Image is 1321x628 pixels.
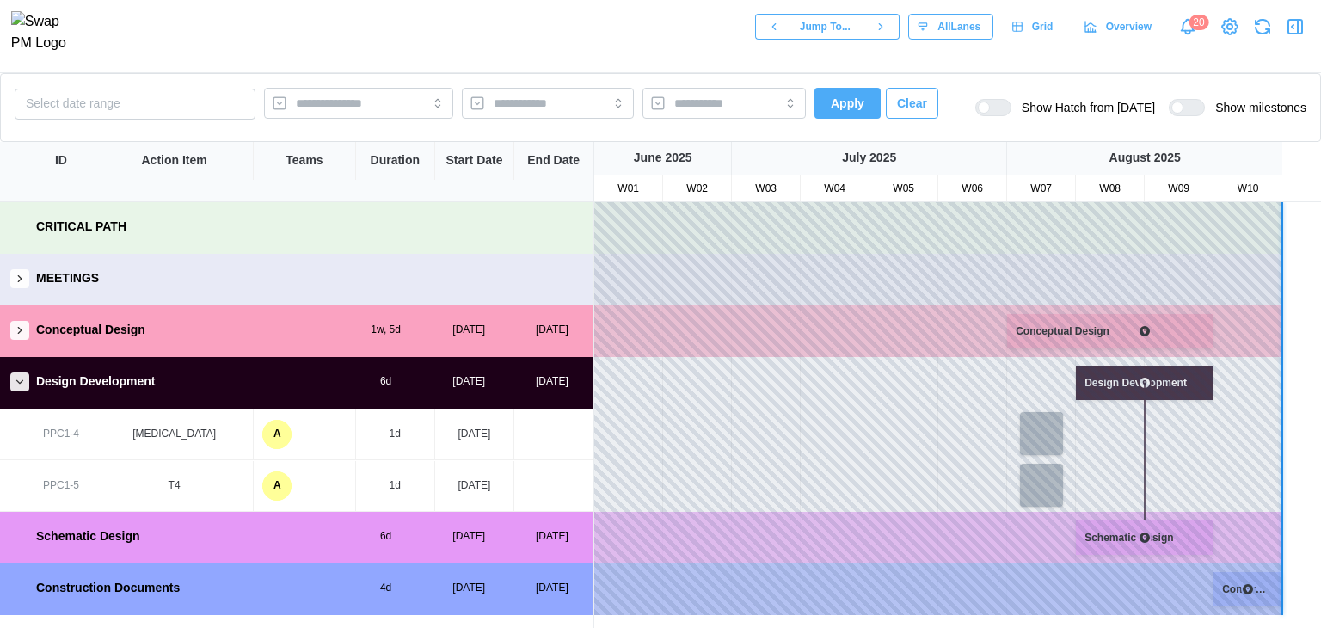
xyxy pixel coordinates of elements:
[1007,149,1282,168] div: August 2025
[886,88,938,119] button: Clear
[1106,15,1152,39] span: Overview
[800,15,851,39] span: Jump To...
[897,89,927,118] span: Clear
[732,181,800,197] div: W03
[1007,181,1075,197] div: W07
[390,477,401,494] div: 1d
[511,373,594,390] div: [DATE]
[371,151,421,170] div: Duration
[427,528,511,545] div: [DATE]
[262,420,292,449] div: A
[427,322,511,338] div: [DATE]
[458,426,491,442] div: [DATE]
[344,528,427,545] div: 6d
[1215,582,1281,598] div: Construction Documents
[1189,15,1208,30] div: 20
[1283,15,1307,39] button: Open Drawer
[594,149,731,168] div: June 2025
[344,322,427,338] div: 1w, 5d
[36,372,155,391] div: Design Development
[511,528,594,545] div: [DATE]
[1078,375,1201,391] div: Design Development
[1250,15,1275,39] button: Refresh Grid
[1173,12,1202,41] a: Notifications
[55,151,67,170] div: ID
[792,14,863,40] button: Jump To...
[1074,14,1164,40] a: Overview
[1011,99,1155,116] span: Show Hatch from [DATE]
[1205,99,1306,116] span: Show milestones
[36,218,126,237] div: CRITICAL PATH
[102,426,246,442] div: [MEDICAL_DATA]
[1076,181,1144,197] div: W08
[344,580,427,596] div: 4d
[102,477,246,494] div: T4
[663,181,731,197] div: W02
[938,181,1006,197] div: W06
[732,149,1006,168] div: July 2025
[594,181,662,197] div: W01
[262,471,292,501] div: A
[511,580,594,596] div: [DATE]
[142,151,207,170] div: Action Item
[36,321,145,340] div: Conceptual Design
[11,11,81,54] img: Swap PM Logo
[43,426,79,442] div: PPC1-4
[814,88,881,119] button: Apply
[26,96,120,110] span: Select date range
[1078,530,1187,546] div: Schematic Design
[427,580,511,596] div: [DATE]
[1218,15,1242,39] a: View Project
[908,14,993,40] button: AllLanes
[869,181,937,197] div: W05
[1213,181,1282,197] div: W10
[286,151,323,170] div: Teams
[937,15,980,39] span: All Lanes
[445,151,502,170] div: Start Date
[831,89,864,118] span: Apply
[1002,14,1066,40] a: Grid
[427,373,511,390] div: [DATE]
[458,477,491,494] div: [DATE]
[801,181,869,197] div: W04
[390,426,401,442] div: 1d
[43,477,79,494] div: PPC1-5
[36,579,180,598] div: Construction Documents
[15,89,255,120] button: Select date range
[36,269,99,288] div: MEETINGS
[344,373,427,390] div: 6d
[1032,15,1054,39] span: Grid
[1009,323,1123,340] div: Conceptual Design
[36,527,140,546] div: Schematic Design
[511,322,594,338] div: [DATE]
[1145,181,1213,197] div: W09
[527,151,580,170] div: End Date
